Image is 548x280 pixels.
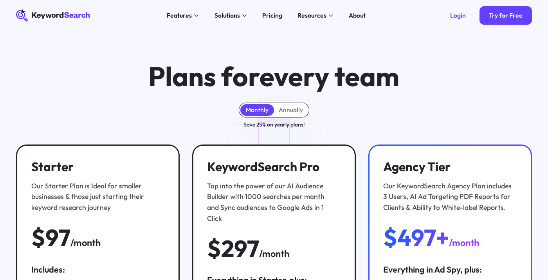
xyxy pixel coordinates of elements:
div: /month [70,235,101,250]
div: /month [259,246,289,261]
div: /month [449,235,479,250]
h3: Starter [31,159,161,174]
div: Monthly [246,106,269,114]
div: About [349,11,366,20]
div: Solutions [215,11,240,20]
div: Annually [279,106,303,114]
h3: KeywordSearch Pro [207,159,337,174]
div: Pricing [262,11,282,20]
div: $97 [31,225,70,250]
div: $297 [207,236,259,261]
div: Resources [297,11,326,20]
div: Tap into the power of our AI Audience Builder with 1000 searches per month and Sync audiences to ... [207,181,337,224]
a: Try for Free [479,6,532,25]
div: Our KeywordSearch Agency Plan includes 3 Users, AI Ad Targeting PDF Reports for Clients & Ability... [383,181,513,213]
a: Login [441,6,475,25]
div: Everything in Ad Spy, plus: [383,264,517,275]
div: Try for Free [489,12,523,20]
div: Includes: [31,264,165,275]
h1: Plans for [148,62,399,90]
div: Save 25% on yearly plans! [243,121,305,129]
a: About [344,9,371,22]
div: Features [167,11,192,20]
a: Pricing [258,9,287,22]
div: $497+ [383,225,449,250]
div: Login [450,12,466,20]
h3: Agency Tier [383,159,513,174]
span: every team [260,59,399,93]
div: Our Starter Plan is Ideal for smaller businesses & those just starting their keyword research jou... [31,181,161,213]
